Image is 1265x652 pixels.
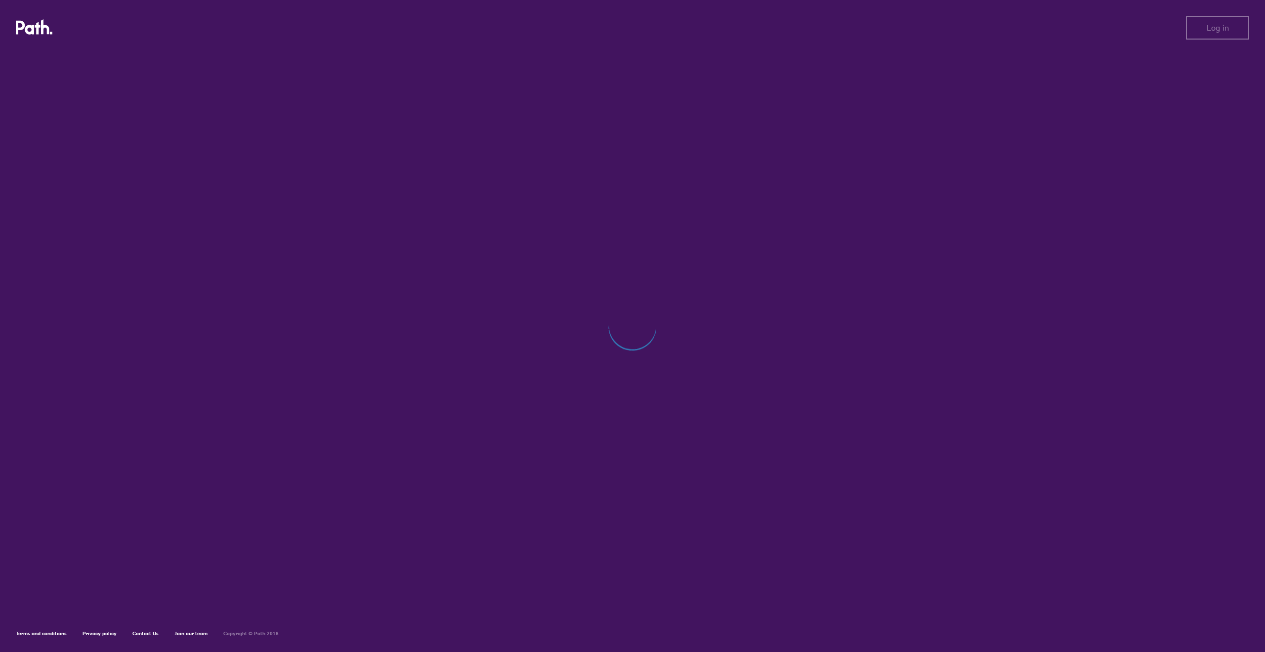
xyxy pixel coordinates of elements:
[1207,23,1229,32] span: Log in
[223,631,279,637] h6: Copyright © Path 2018
[1186,16,1249,40] button: Log in
[174,630,208,637] a: Join our team
[132,630,159,637] a: Contact Us
[83,630,117,637] a: Privacy policy
[16,630,67,637] a: Terms and conditions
